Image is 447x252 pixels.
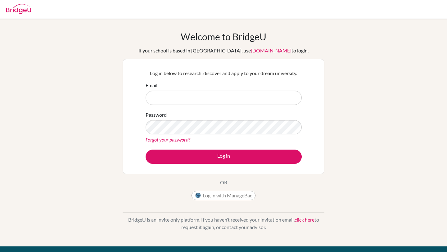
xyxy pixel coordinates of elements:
[220,179,227,186] p: OR
[192,191,255,200] button: Log in with ManageBac
[6,4,31,14] img: Bridge-U
[295,217,314,223] a: click here
[251,47,291,53] a: [DOMAIN_NAME]
[146,111,167,119] label: Password
[123,216,324,231] p: BridgeU is an invite only platform. If you haven’t received your invitation email, to request it ...
[146,137,190,142] a: Forgot your password?
[146,82,157,89] label: Email
[181,31,266,42] h1: Welcome to BridgeU
[146,70,302,77] p: Log in below to research, discover and apply to your dream university.
[138,47,309,54] div: If your school is based in [GEOGRAPHIC_DATA], use to login.
[146,150,302,164] button: Log in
